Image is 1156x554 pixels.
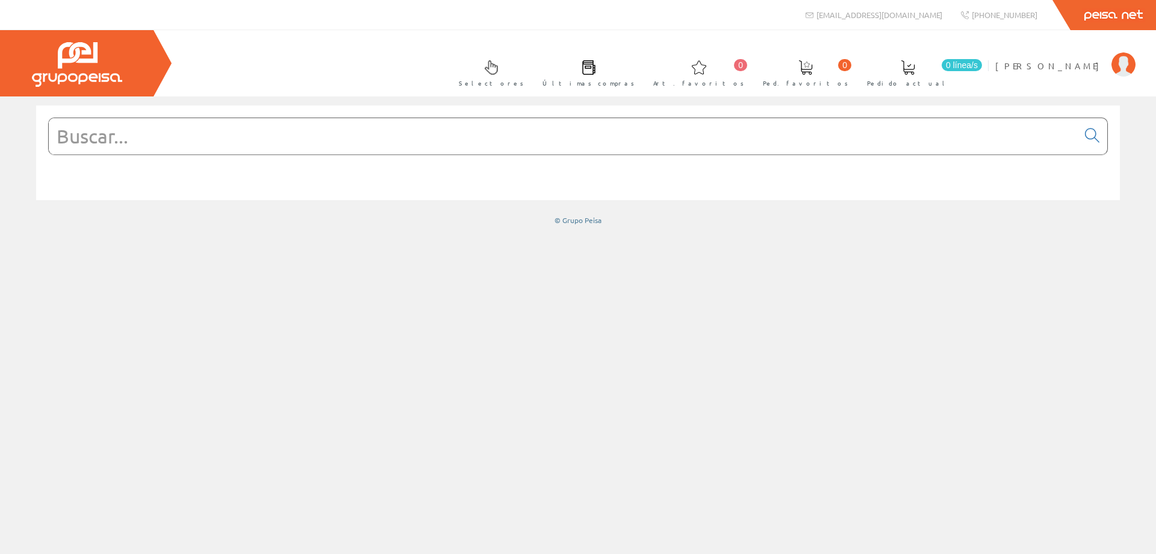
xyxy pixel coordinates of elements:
[459,77,524,89] span: Selectores
[653,77,744,89] span: Art. favoritos
[530,50,641,94] a: Últimas compras
[995,60,1105,72] span: [PERSON_NAME]
[816,10,942,20] span: [EMAIL_ADDRESS][DOMAIN_NAME]
[734,59,747,71] span: 0
[995,50,1136,61] a: [PERSON_NAME]
[972,10,1037,20] span: [PHONE_NUMBER]
[867,77,949,89] span: Pedido actual
[542,77,635,89] span: Últimas compras
[447,50,530,94] a: Selectores
[49,118,1078,154] input: Buscar...
[942,59,982,71] span: 0 línea/s
[36,215,1120,225] div: © Grupo Peisa
[838,59,851,71] span: 0
[763,77,848,89] span: Ped. favoritos
[32,42,122,87] img: Grupo Peisa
